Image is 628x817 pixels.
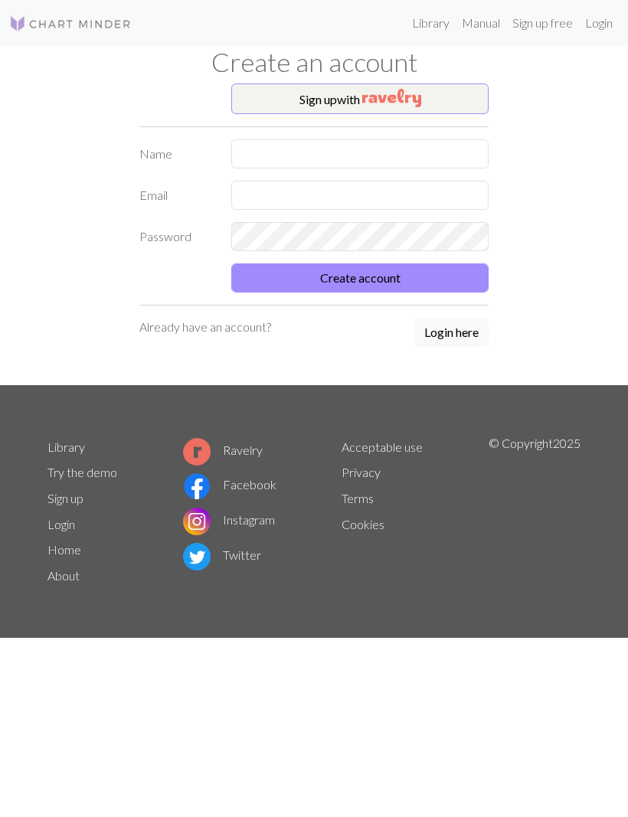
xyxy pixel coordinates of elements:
[130,139,222,168] label: Name
[183,477,276,492] a: Facebook
[47,440,85,454] a: Library
[414,318,489,347] button: Login here
[342,517,384,531] a: Cookies
[231,263,489,292] button: Create account
[506,8,579,38] a: Sign up free
[183,508,211,535] img: Instagram logo
[9,15,132,33] img: Logo
[47,465,117,479] a: Try the demo
[47,542,81,557] a: Home
[139,318,271,336] p: Already have an account?
[489,434,581,589] p: © Copyright 2025
[342,440,423,454] a: Acceptable use
[183,443,263,457] a: Ravelry
[47,517,75,531] a: Login
[362,89,421,107] img: Ravelry
[414,318,489,348] a: Login here
[183,472,211,500] img: Facebook logo
[231,83,489,114] button: Sign upwith
[456,8,506,38] a: Manual
[183,512,275,527] a: Instagram
[38,46,590,77] h1: Create an account
[342,491,374,505] a: Terms
[130,222,222,251] label: Password
[342,465,381,479] a: Privacy
[47,568,80,583] a: About
[406,8,456,38] a: Library
[130,181,222,210] label: Email
[183,438,211,466] img: Ravelry logo
[47,491,83,505] a: Sign up
[183,547,261,562] a: Twitter
[579,8,619,38] a: Login
[183,543,211,570] img: Twitter logo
